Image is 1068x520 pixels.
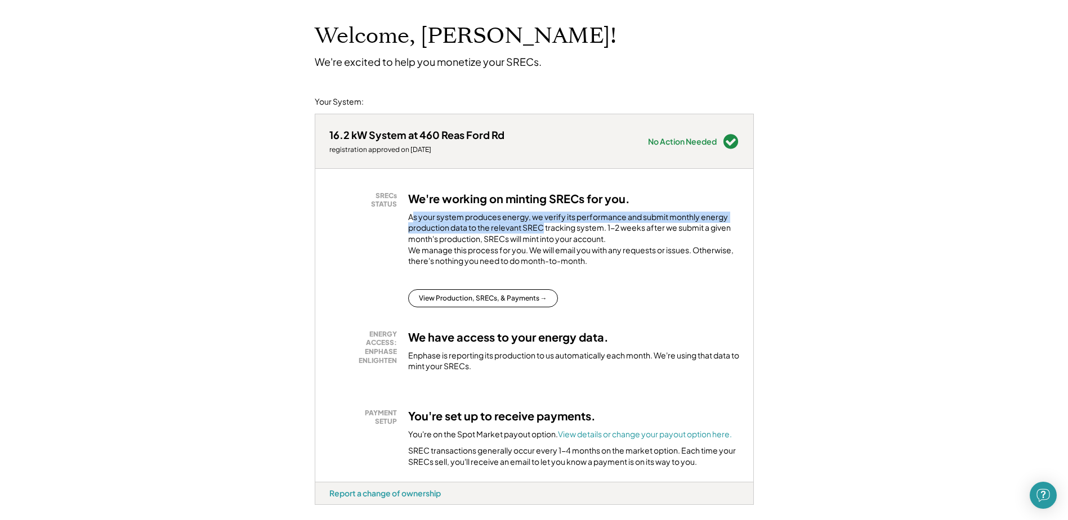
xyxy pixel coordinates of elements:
div: No Action Needed [648,137,717,145]
h3: You're set up to receive payments. [408,409,596,423]
div: ndindbae - VA Distributed [315,505,354,509]
div: Open Intercom Messenger [1030,482,1057,509]
div: We're excited to help you monetize your SRECs. [315,55,542,68]
div: Enphase is reporting its production to us automatically each month. We're using that data to mint... [408,350,739,372]
h1: Welcome, [PERSON_NAME]! [315,23,616,50]
button: View Production, SRECs, & Payments → [408,289,558,307]
div: registration approved on [DATE] [329,145,504,154]
div: As your system produces energy, we verify its performance and submit monthly energy production da... [408,212,739,272]
div: 16.2 kW System at 460 Reas Ford Rd [329,128,504,141]
div: PAYMENT SETUP [335,409,397,426]
div: Your System: [315,96,364,107]
div: ENERGY ACCESS: ENPHASE ENLIGHTEN [335,330,397,365]
a: View details or change your payout option here. [558,429,732,439]
div: SREC transactions generally occur every 1-4 months on the market option. Each time your SRECs sel... [408,445,739,467]
h3: We have access to your energy data. [408,330,609,344]
div: SRECs STATUS [335,191,397,209]
div: Report a change of ownership [329,488,441,498]
h3: We're working on minting SRECs for you. [408,191,630,206]
div: You're on the Spot Market payout option. [408,429,732,440]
